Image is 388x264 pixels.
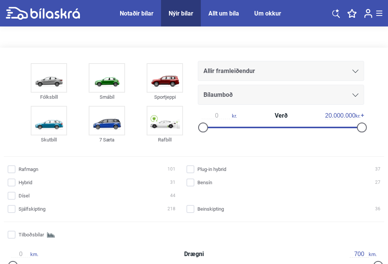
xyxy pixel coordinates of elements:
[169,10,193,17] a: Nýir bílar
[120,10,153,17] a: Notaðir bílar
[19,179,32,186] span: Hybrid
[170,192,175,200] span: 44
[19,192,30,200] span: Dísel
[325,112,360,119] span: kr.
[197,205,224,213] span: Beinskipting
[170,179,175,186] span: 31
[19,231,44,239] span: Tilboðsbílar
[89,93,125,101] div: Smábíl
[11,251,38,258] span: km.
[208,10,239,17] a: Allt um bíla
[350,251,377,258] span: km.
[147,135,183,144] div: Rafbíll
[31,135,67,144] div: Skutbíll
[375,165,380,173] span: 37
[31,93,67,101] div: Fólksbíll
[254,10,281,17] a: Um okkur
[273,113,289,119] span: Verð
[19,165,38,173] span: Rafmagn
[167,165,175,173] span: 101
[364,9,372,18] img: user-login.svg
[203,66,255,76] span: Allir framleiðendur
[89,135,125,144] div: 7 Sæta
[375,179,380,186] span: 27
[197,165,226,173] span: Plug-in hybrid
[147,93,183,101] div: Sportjeppi
[375,205,380,213] span: 36
[197,179,212,186] span: Bensín
[182,251,206,257] span: Drægni
[203,90,233,100] span: Bílaumboð
[19,205,45,213] span: Sjálfskipting
[167,205,175,213] span: 218
[202,112,237,119] span: kr.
